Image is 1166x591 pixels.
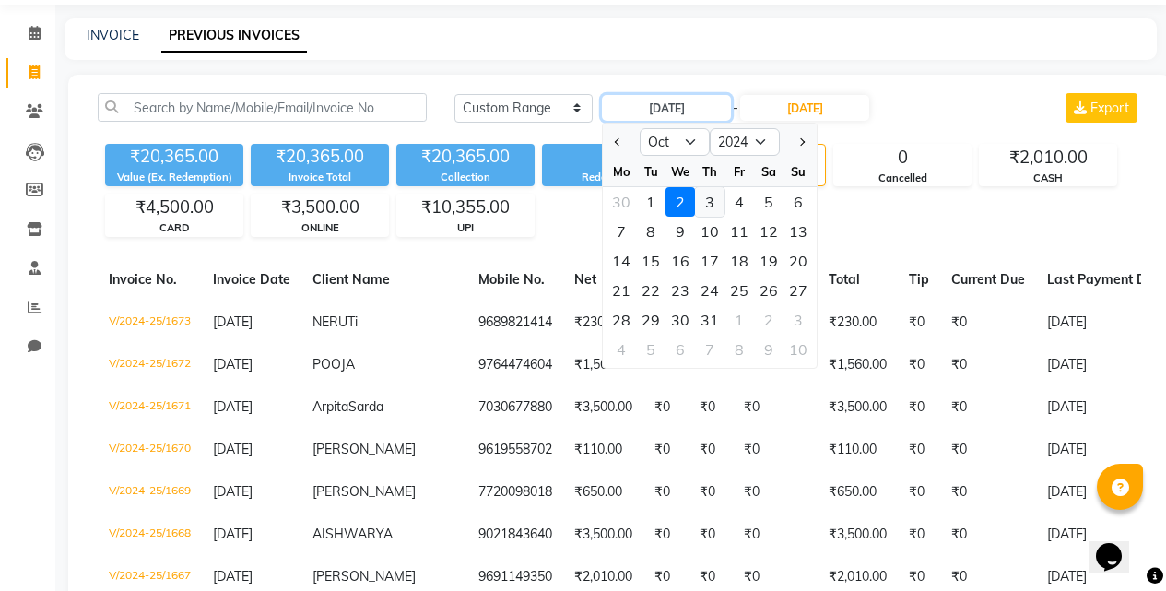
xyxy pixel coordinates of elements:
div: Sunday, November 3, 2024 [783,305,813,335]
a: PREVIOUS INVOICES [161,19,307,53]
div: Tuesday, October 29, 2024 [636,305,665,335]
div: CASH [980,171,1116,186]
span: Total [829,271,860,288]
td: 9619558702 [467,429,563,471]
div: Friday, November 1, 2024 [724,305,754,335]
div: 5 [636,335,665,364]
select: Select year [710,128,780,156]
a: INVOICE [87,27,139,43]
div: 2 [665,187,695,217]
div: 0 [834,145,971,171]
div: ₹2,010.00 [980,145,1116,171]
div: Tu [636,157,665,186]
td: ₹650.00 [563,471,643,514]
td: ₹3,500.00 [818,514,898,556]
div: 6 [665,335,695,364]
td: ₹0 [940,344,1036,386]
div: CARD [106,220,242,236]
td: ₹0 [940,471,1036,514]
span: [DATE] [213,398,253,415]
input: Search by Name/Mobile/Email/Invoice No [98,93,427,122]
span: Mobile No. [478,271,545,288]
span: [PERSON_NAME] [312,568,416,585]
div: Sunday, October 20, 2024 [783,246,813,276]
div: Fr [724,157,754,186]
div: Invoice Total [251,170,389,185]
td: 7030677880 [467,386,563,429]
div: 10 [783,335,813,364]
div: We [665,157,695,186]
span: Invoice Date [213,271,290,288]
div: Saturday, October 12, 2024 [754,217,783,246]
div: 28 [607,305,636,335]
td: ₹650.00 [818,471,898,514]
div: Thursday, October 10, 2024 [695,217,724,246]
div: 6 [783,187,813,217]
div: ₹20,365.00 [396,144,535,170]
div: Saturday, October 26, 2024 [754,276,783,305]
div: 20 [783,246,813,276]
div: 1 [724,305,754,335]
td: ₹3,500.00 [563,514,643,556]
div: 25 [724,276,754,305]
div: Wednesday, October 9, 2024 [665,217,695,246]
div: Saturday, October 5, 2024 [754,187,783,217]
div: Friday, November 8, 2024 [724,335,754,364]
td: ₹0 [643,429,689,471]
div: Friday, October 11, 2024 [724,217,754,246]
td: ₹0 [689,471,733,514]
td: V/2024-25/1672 [98,344,202,386]
td: ₹0 [940,429,1036,471]
span: POOJA [312,356,355,372]
span: Net [574,271,596,288]
span: [DATE] [213,313,253,330]
div: 27 [783,276,813,305]
button: Export [1066,93,1137,123]
td: ₹0 [643,386,689,429]
div: Monday, November 4, 2024 [607,335,636,364]
div: 4 [724,187,754,217]
div: Friday, October 18, 2024 [724,246,754,276]
td: ₹0 [898,514,940,556]
input: End Date [740,95,869,121]
div: 9 [665,217,695,246]
div: Wednesday, November 6, 2024 [665,335,695,364]
div: Monday, October 28, 2024 [607,305,636,335]
span: Export [1090,100,1129,116]
div: 7 [695,335,724,364]
td: 9021843640 [467,514,563,556]
div: 26 [754,276,783,305]
div: Tuesday, October 1, 2024 [636,187,665,217]
div: Monday, October 7, 2024 [607,217,636,246]
div: 11 [724,217,754,246]
div: Redemption [542,170,680,185]
span: AISHWARYA [312,526,393,542]
div: Friday, October 4, 2024 [724,187,754,217]
div: Saturday, October 19, 2024 [754,246,783,276]
div: Wednesday, October 16, 2024 [665,246,695,276]
td: V/2024-25/1670 [98,429,202,471]
td: ₹0 [733,386,818,429]
td: ₹0 [643,514,689,556]
td: ₹110.00 [563,429,643,471]
div: Friday, October 25, 2024 [724,276,754,305]
div: ₹20,365.00 [105,144,243,170]
td: ₹0 [940,301,1036,344]
span: [DATE] [213,568,253,585]
div: Cancelled [834,171,971,186]
div: Th [695,157,724,186]
div: Mo [607,157,636,186]
span: [DATE] [213,356,253,372]
div: 18 [724,246,754,276]
button: Previous month [610,127,626,157]
td: ₹0 [733,514,818,556]
td: ₹110.00 [818,429,898,471]
td: ₹0 [689,386,733,429]
div: 23 [665,276,695,305]
div: ₹20,365.00 [251,144,389,170]
div: UPI [397,220,534,236]
span: [DATE] [213,441,253,457]
div: Saturday, November 9, 2024 [754,335,783,364]
div: Sa [754,157,783,186]
td: ₹3,500.00 [563,386,643,429]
